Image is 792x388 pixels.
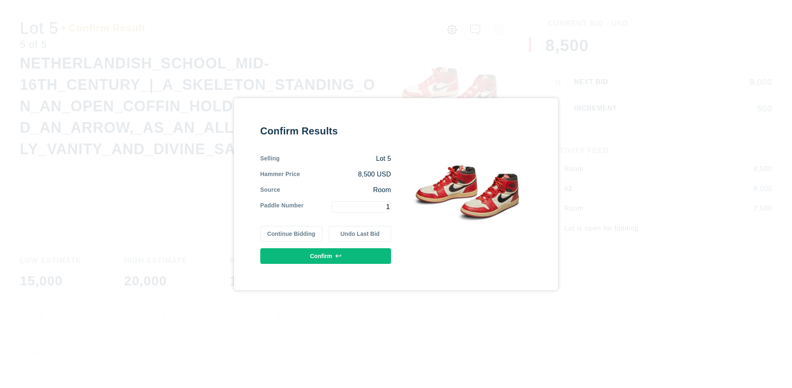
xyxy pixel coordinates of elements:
button: Continue Bidding [260,226,323,242]
div: Selling [260,154,280,163]
div: Confirm Results [260,125,391,138]
button: Undo Last Bid [329,226,391,242]
div: Hammer Price [260,170,300,179]
div: Paddle Number [260,201,304,213]
button: Confirm [260,248,391,264]
div: Room [280,186,391,195]
div: Lot 5 [280,154,391,163]
div: Source [260,186,280,195]
div: 8,500 USD [300,170,391,179]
